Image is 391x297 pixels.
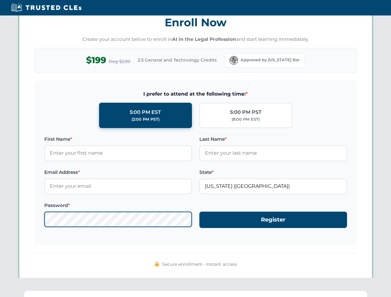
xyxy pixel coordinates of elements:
[241,57,300,63] span: Approved by [US_STATE] Bar
[34,36,357,43] p: Create your account below to enroll in and start learning immediately.
[232,116,260,123] div: (8:00 PM EST)
[34,13,357,32] h3: Enroll Now
[44,145,192,161] input: Enter your first name
[44,136,192,143] label: First Name
[199,212,347,228] button: Register
[162,261,237,268] span: Secure enrollment • Instant access
[172,36,236,42] strong: AI in the Legal Profession
[9,3,83,12] img: Trusted CLEs
[199,169,347,176] label: State
[138,57,217,63] span: 2.5 General and Technology Credits
[44,179,192,194] input: Enter your email
[199,136,347,143] label: Last Name
[44,169,192,176] label: Email Address
[230,108,262,116] div: 5:00 PM PST
[154,261,159,266] img: 🔒
[130,108,161,116] div: 5:00 PM EST
[229,56,238,65] img: Florida Bar
[132,116,159,123] div: (2:00 PM PST)
[44,202,192,209] label: Password
[199,179,347,194] input: Florida (FL)
[44,90,347,98] span: I prefer to attend at the following time:
[109,58,130,65] span: Reg $299
[199,145,347,161] input: Enter your last name
[86,53,106,67] span: $199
